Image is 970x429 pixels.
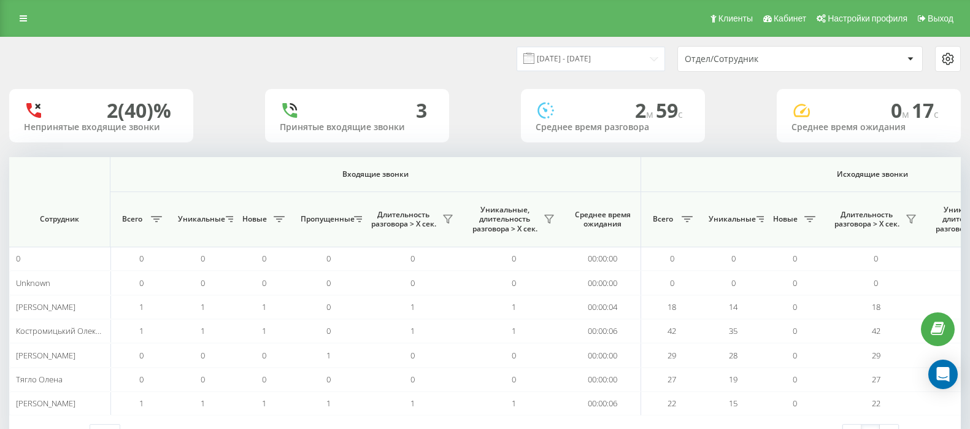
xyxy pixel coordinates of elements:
span: 0 [262,374,266,385]
span: 0 [326,253,331,264]
span: 1 [512,301,516,312]
span: 0 [139,374,144,385]
span: Настройки профиля [828,14,907,23]
td: 00:00:04 [564,295,641,319]
span: 0 [326,277,331,288]
td: 00:00:00 [564,271,641,295]
span: Кабинет [774,14,806,23]
span: 0 [201,253,205,264]
span: 22 [668,398,676,409]
span: 1 [262,301,266,312]
span: 18 [668,301,676,312]
span: 2 [635,97,656,123]
span: 0 [410,374,415,385]
span: 0 [670,253,674,264]
span: 17 [912,97,939,123]
span: 1 [326,350,331,361]
span: Unknown [16,277,50,288]
span: 1 [201,325,205,336]
span: 0 [262,277,266,288]
span: 42 [872,325,880,336]
span: 28 [729,350,737,361]
span: 0 [410,253,415,264]
span: 1 [512,325,516,336]
span: 0 [326,374,331,385]
div: 2 (40)% [107,99,171,122]
span: 42 [668,325,676,336]
span: Новые [770,214,801,224]
span: 0 [512,374,516,385]
span: Новые [239,214,270,224]
span: 0 [793,398,797,409]
span: 0 [139,253,144,264]
span: 1 [262,398,266,409]
span: Костромицький Олександр [16,325,118,336]
span: Сотрудник [20,214,99,224]
span: 0 [326,325,331,336]
span: [PERSON_NAME] [16,301,75,312]
span: 14 [729,301,737,312]
span: 1 [410,301,415,312]
div: 3 [416,99,427,122]
span: Длительность разговора > Х сек. [368,210,439,229]
span: Уникальные, длительность разговора > Х сек. [469,205,540,234]
span: 1 [262,325,266,336]
span: 27 [872,374,880,385]
td: 00:00:00 [564,343,641,367]
span: 29 [668,350,676,361]
span: Входящие звонки [142,169,609,179]
span: 0 [262,253,266,264]
div: Среднее время ожидания [791,122,946,133]
span: 0 [201,277,205,288]
span: 27 [668,374,676,385]
span: м [902,107,912,121]
span: c [934,107,939,121]
span: 1 [201,301,205,312]
span: 0 [326,301,331,312]
span: Среднее время ожидания [574,210,631,229]
span: [PERSON_NAME] [16,350,75,361]
td: 00:00:00 [564,368,641,392]
div: Open Intercom Messenger [928,360,958,389]
span: 0 [793,325,797,336]
span: 1 [139,398,144,409]
span: 59 [656,97,683,123]
span: 35 [729,325,737,336]
td: 00:00:06 [564,392,641,415]
span: Клиенты [718,14,753,23]
span: м [646,107,656,121]
span: 0 [410,350,415,361]
div: Принятые входящие звонки [280,122,434,133]
td: 00:00:06 [564,319,641,343]
span: 0 [410,277,415,288]
span: Всего [117,214,147,224]
span: 0 [139,277,144,288]
span: 0 [201,350,205,361]
span: 0 [512,253,516,264]
span: Уникальные [709,214,753,224]
span: Выход [928,14,953,23]
span: 0 [512,277,516,288]
span: 1 [139,325,144,336]
span: 18 [872,301,880,312]
span: 0 [874,277,878,288]
div: Среднее время разговора [536,122,690,133]
span: Длительность разговора > Х сек. [831,210,902,229]
span: 1 [326,398,331,409]
span: 29 [872,350,880,361]
span: 15 [729,398,737,409]
span: 0 [262,350,266,361]
span: 1 [410,398,415,409]
span: 0 [793,350,797,361]
span: c [678,107,683,121]
span: 0 [512,350,516,361]
span: 0 [731,277,736,288]
span: 22 [872,398,880,409]
span: 0 [793,301,797,312]
span: 19 [729,374,737,385]
span: 0 [891,97,912,123]
div: Отдел/Сотрудник [685,54,831,64]
span: 0 [793,277,797,288]
span: [PERSON_NAME] [16,398,75,409]
span: 0 [874,253,878,264]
